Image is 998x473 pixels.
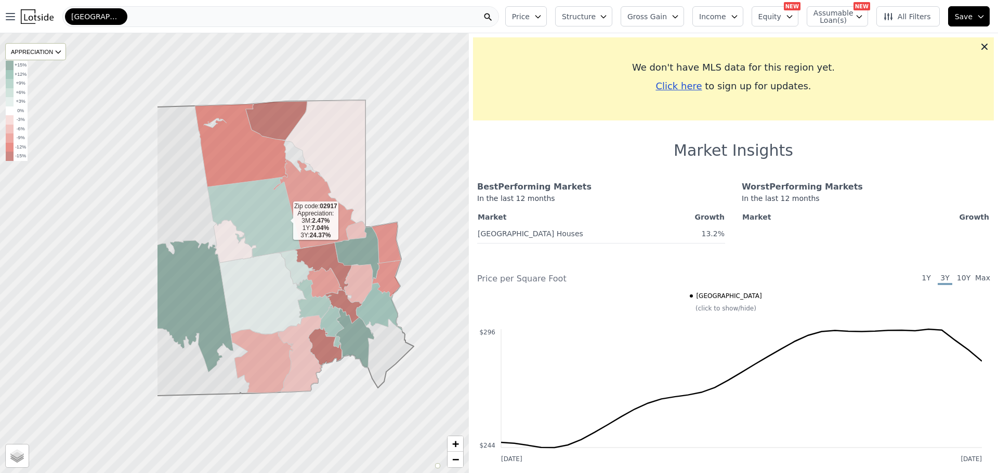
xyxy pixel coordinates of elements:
text: $244 [479,442,495,449]
text: $296 [479,329,495,336]
th: Market [477,210,669,224]
th: Growth [863,210,990,224]
h1: Market Insights [674,141,793,160]
span: 1Y [919,273,934,285]
span: Structure [562,11,595,22]
span: All Filters [883,11,931,22]
span: 3Y [938,273,952,285]
a: Layers [6,444,29,467]
span: 10Y [956,273,971,285]
button: Structure [555,6,612,26]
text: [DATE] [501,455,522,463]
td: -15% [14,152,28,161]
td: 0% [14,106,28,116]
span: Assumable Loan(s) [813,9,847,24]
div: In the last 12 months [742,193,990,210]
span: 13.2% [702,229,725,238]
div: to sign up for updates. [481,79,986,93]
text: [DATE] [961,455,982,463]
button: All Filters [876,6,940,26]
div: Worst Performing Markets [742,181,990,193]
div: We don't have MLS data for this region yet. [481,60,986,75]
td: -6% [14,125,28,134]
th: Market [742,210,863,224]
span: Gross Gain [627,11,667,22]
button: Gross Gain [621,6,684,26]
th: Growth [669,210,725,224]
span: [GEOGRAPHIC_DATA] [696,292,761,300]
button: Income [692,6,743,26]
span: Price [512,11,530,22]
div: NEW [784,2,800,10]
button: Price [505,6,547,26]
div: Price per Square Foot [477,273,733,285]
div: APPRECIATION [5,43,66,60]
img: Lotside [21,9,54,24]
td: +12% [14,70,28,79]
span: Max [975,273,990,285]
button: Assumable Loan(s) [807,6,868,26]
a: Zoom out [448,452,463,467]
button: Save [948,6,990,26]
td: -9% [14,133,28,143]
td: +3% [14,97,28,106]
span: [GEOGRAPHIC_DATA] [71,11,121,22]
span: + [452,437,459,450]
td: -12% [14,143,28,152]
td: +15% [14,61,28,70]
span: Save [955,11,973,22]
div: (click to show/hide) [470,304,982,313]
div: Best Performing Markets [477,181,725,193]
td: -3% [14,115,28,125]
span: Equity [758,11,781,22]
span: Click here [655,80,702,91]
button: Equity [752,6,798,26]
span: − [452,453,459,466]
td: +6% [14,88,28,98]
div: NEW [853,2,870,10]
div: In the last 12 months [477,193,725,210]
a: [GEOGRAPHIC_DATA] Houses [478,225,583,239]
a: Zoom in [448,436,463,452]
td: +9% [14,79,28,88]
span: Income [699,11,726,22]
